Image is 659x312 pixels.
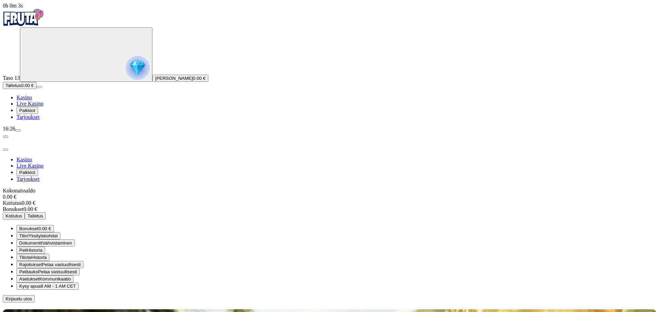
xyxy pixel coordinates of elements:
[3,200,22,206] span: Kotiutus
[16,169,38,176] button: Palkkiot
[126,56,150,80] img: reward progress
[16,239,75,247] button: doc iconDokumentitVahvistaminen
[42,240,72,246] span: Vahvistaminen
[19,248,27,253] span: Peli
[3,3,23,9] span: user session time
[5,296,32,301] span: Kirjaudu ulos
[3,75,20,81] span: Taso 13
[16,107,38,114] button: Palkkiot
[16,283,79,290] button: chat iconKysy apua8 AM - 1 AM CET
[20,27,152,82] button: reward progress
[3,82,36,89] button: Talletusplus icon0.00 €
[27,213,43,219] span: Talletus
[193,76,206,81] span: 0.00 €
[3,136,8,138] button: chevron-left icon
[19,269,38,274] span: Pelitauko
[39,276,71,282] span: Kommunikaatio
[42,262,81,267] span: Pelaa vastuullisesti
[28,233,58,238] span: Yksityiskohdat
[3,206,23,212] span: Bonukset
[16,225,54,232] button: smiley iconBonukset0.00 €
[3,194,656,200] div: 0.00 €
[3,21,44,27] a: Fruta
[16,254,49,261] button: credit-card iconTilioteHistoria
[21,83,34,88] span: 0.00 €
[16,268,80,275] button: clock iconPelitaukoPelaa vastuullisesti
[19,226,38,231] span: Bonukset
[3,9,44,26] img: Fruta
[16,247,45,254] button: 777 iconPeliHistoria
[152,75,208,82] button: [PERSON_NAME]0.00 €
[3,295,35,302] button: Kirjaudu ulos
[19,262,42,267] span: Rajoitukset
[15,129,21,132] button: menu
[16,157,32,162] a: Kasino
[3,95,656,120] nav: Main menu
[16,232,60,239] button: user iconTiliniYksityiskohdat
[3,9,656,120] nav: Primary
[25,212,46,220] button: Talletus
[38,226,51,231] span: 0.00 €
[19,233,28,238] span: Tilini
[19,240,42,246] span: Dokumentit
[38,269,77,274] span: Pelaa vastuullisesti
[5,213,22,219] span: Kotiutus
[3,126,15,132] span: 16:26
[3,212,25,220] button: Kotiutus
[3,188,656,200] div: Kokonaissaldo
[19,170,35,175] span: Palkkiot
[5,83,21,88] span: Talletus
[3,149,8,151] button: close
[16,176,39,182] a: Tarjoukset
[16,261,83,268] button: limits iconRajoituksetPelaa vastuullisesti
[19,276,39,282] span: Asetukset
[3,206,656,212] div: 0.00 €
[16,101,44,107] a: Live Kasino
[19,255,31,260] span: Tiliote
[27,248,42,253] span: Historia
[36,86,42,88] button: menu
[19,284,41,289] span: Kysy apua
[3,200,656,206] div: 0.00 €
[155,76,193,81] span: [PERSON_NAME]
[3,157,656,182] nav: Main menu
[41,284,76,289] span: 8 AM - 1 AM CET
[16,114,39,120] a: Tarjoukset
[31,255,47,260] span: Historia
[16,275,73,283] button: info iconAsetuksetKommunikaatio
[16,95,32,100] a: Kasino
[16,163,44,169] a: Live Kasino
[19,108,35,113] span: Palkkiot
